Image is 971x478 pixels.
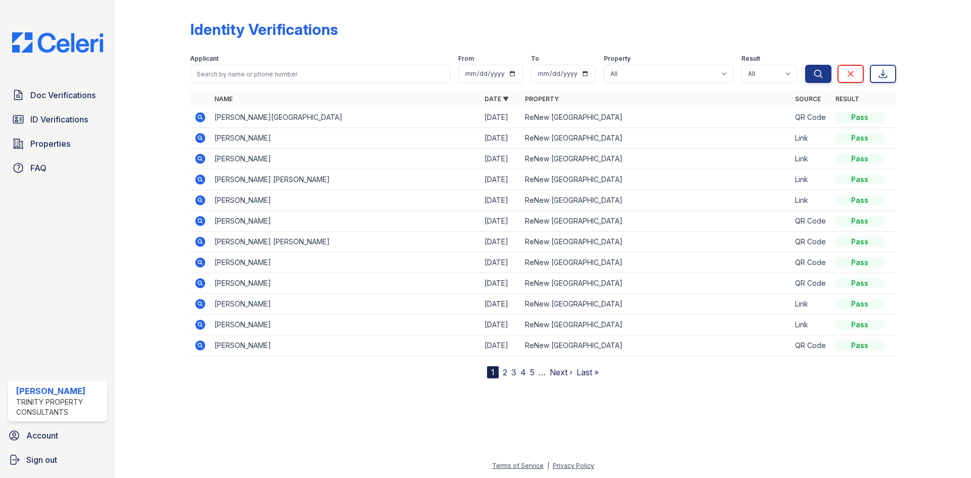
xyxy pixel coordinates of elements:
a: Doc Verifications [8,85,107,105]
a: Properties [8,134,107,154]
div: Pass [835,112,884,122]
td: [DATE] [480,232,521,252]
td: ReNew [GEOGRAPHIC_DATA] [521,211,791,232]
td: [PERSON_NAME] [210,315,480,335]
div: Pass [835,195,884,205]
td: Link [791,294,831,315]
a: Result [835,95,859,103]
td: Link [791,190,831,211]
td: [DATE] [480,190,521,211]
td: [PERSON_NAME] [210,252,480,273]
td: [DATE] [480,252,521,273]
td: [DATE] [480,149,521,169]
label: Property [604,55,631,63]
label: From [458,55,474,63]
div: Pass [835,237,884,247]
a: Date ▼ [484,95,509,103]
td: ReNew [GEOGRAPHIC_DATA] [521,315,791,335]
td: [DATE] [480,107,521,128]
a: 2 [503,367,507,377]
td: [PERSON_NAME] [PERSON_NAME] [210,232,480,252]
span: FAQ [30,162,47,174]
label: Result [741,55,760,63]
a: 5 [530,367,535,377]
label: Applicant [190,55,218,63]
span: Doc Verifications [30,89,96,101]
td: ReNew [GEOGRAPHIC_DATA] [521,128,791,149]
div: Pass [835,320,884,330]
td: [PERSON_NAME][GEOGRAPHIC_DATA] [210,107,480,128]
td: [DATE] [480,315,521,335]
a: Sign out [4,450,111,470]
div: Trinity Property Consultants [16,397,103,417]
td: [DATE] [480,273,521,294]
td: Link [791,315,831,335]
td: Link [791,128,831,149]
a: FAQ [8,158,107,178]
div: Pass [835,299,884,309]
div: Identity Verifications [190,20,338,38]
div: Pass [835,216,884,226]
a: Source [795,95,821,103]
label: To [531,55,539,63]
td: [DATE] [480,294,521,315]
a: Privacy Policy [553,462,594,469]
input: Search by name or phone number [190,65,450,83]
a: Name [214,95,233,103]
div: 1 [487,366,499,378]
td: QR Code [791,335,831,356]
td: ReNew [GEOGRAPHIC_DATA] [521,107,791,128]
td: ReNew [GEOGRAPHIC_DATA] [521,232,791,252]
td: [PERSON_NAME] [210,149,480,169]
td: [PERSON_NAME] [210,273,480,294]
a: Last » [577,367,599,377]
td: [PERSON_NAME] [PERSON_NAME] [210,169,480,190]
td: QR Code [791,211,831,232]
td: [DATE] [480,169,521,190]
span: Sign out [26,454,57,466]
div: [PERSON_NAME] [16,385,103,397]
td: QR Code [791,107,831,128]
div: Pass [835,278,884,288]
div: Pass [835,257,884,268]
td: QR Code [791,273,831,294]
a: 3 [511,367,516,377]
img: CE_Logo_Blue-a8612792a0a2168367f1c8372b55b34899dd931a85d93a1a3d3e32e68fde9ad4.png [4,32,111,53]
td: Link [791,169,831,190]
td: [DATE] [480,335,521,356]
td: ReNew [GEOGRAPHIC_DATA] [521,252,791,273]
div: Pass [835,340,884,351]
div: Pass [835,154,884,164]
td: ReNew [GEOGRAPHIC_DATA] [521,294,791,315]
td: [PERSON_NAME] [210,211,480,232]
span: ID Verifications [30,113,88,125]
a: Account [4,425,111,446]
a: Terms of Service [492,462,544,469]
a: Property [525,95,559,103]
a: Next › [550,367,572,377]
span: … [539,366,546,378]
td: ReNew [GEOGRAPHIC_DATA] [521,149,791,169]
div: | [547,462,549,469]
span: Account [26,429,58,442]
td: [PERSON_NAME] [210,190,480,211]
td: ReNew [GEOGRAPHIC_DATA] [521,335,791,356]
div: Pass [835,133,884,143]
td: [DATE] [480,128,521,149]
td: ReNew [GEOGRAPHIC_DATA] [521,273,791,294]
td: ReNew [GEOGRAPHIC_DATA] [521,190,791,211]
td: QR Code [791,232,831,252]
a: ID Verifications [8,109,107,129]
a: 4 [520,367,526,377]
td: [PERSON_NAME] [210,294,480,315]
span: Properties [30,138,70,150]
td: Link [791,149,831,169]
td: ReNew [GEOGRAPHIC_DATA] [521,169,791,190]
div: Pass [835,175,884,185]
td: [DATE] [480,211,521,232]
td: QR Code [791,252,831,273]
td: [PERSON_NAME] [210,128,480,149]
td: [PERSON_NAME] [210,335,480,356]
